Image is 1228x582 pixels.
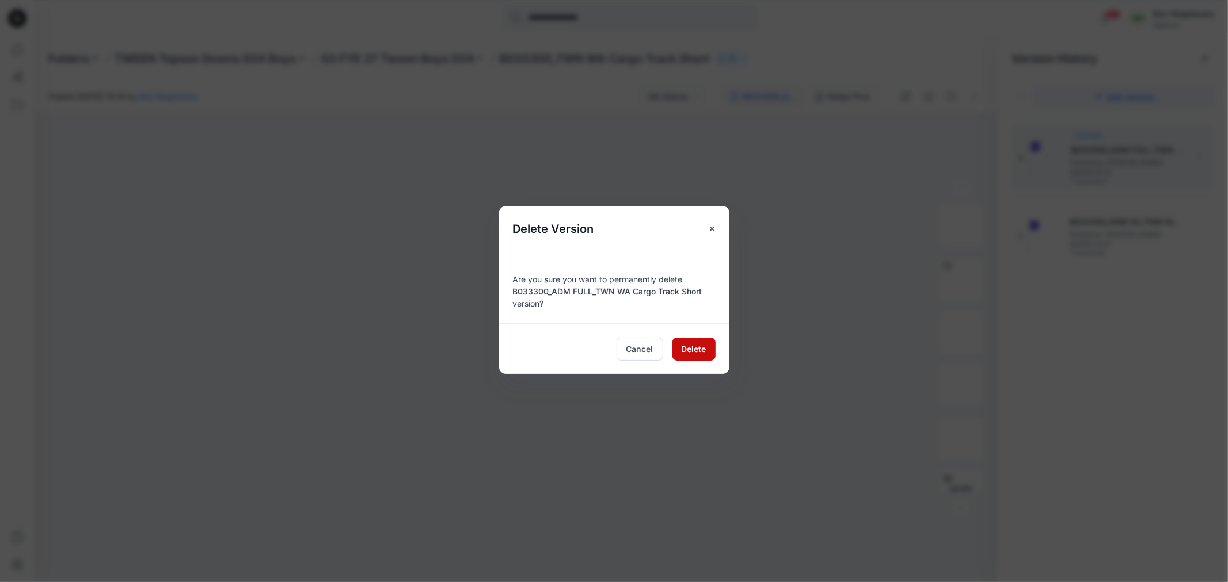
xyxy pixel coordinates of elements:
[513,266,716,309] div: Are you sure you want to permanently delete version?
[626,343,653,355] span: Cancel
[702,219,723,239] button: Close
[617,338,663,361] button: Cancel
[682,343,706,355] span: Delete
[672,338,716,361] button: Delete
[499,206,608,252] h5: Delete Version
[513,286,702,296] span: B033300_ADM FULL_TWN WA Cargo Track Short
